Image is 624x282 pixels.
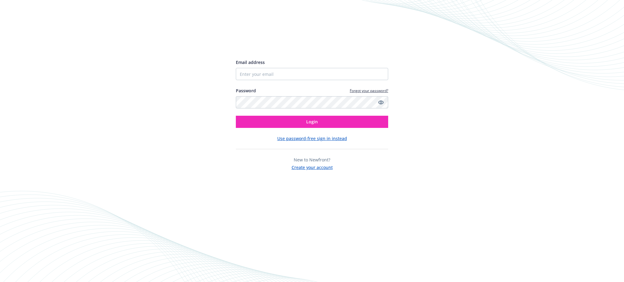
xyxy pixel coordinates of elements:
[236,96,388,108] input: Enter your password
[236,116,388,128] button: Login
[292,163,333,171] button: Create your account
[236,87,256,94] label: Password
[294,157,330,163] span: New to Newfront?
[236,37,293,48] img: Newfront logo
[277,135,347,142] button: Use password-free sign in instead
[306,119,318,125] span: Login
[236,59,265,65] span: Email address
[236,68,388,80] input: Enter your email
[350,88,388,93] a: Forgot your password?
[377,99,385,106] a: Show password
